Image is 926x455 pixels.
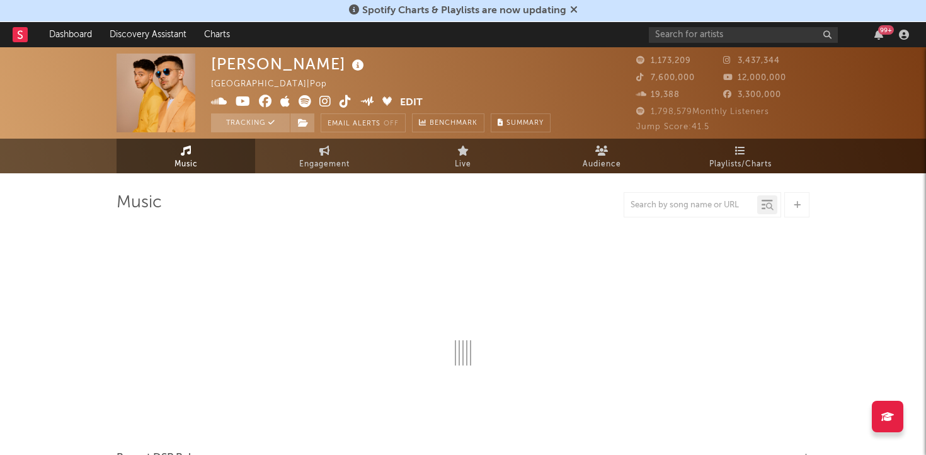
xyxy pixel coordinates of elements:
span: 12,000,000 [723,74,786,82]
button: Edit [400,95,423,111]
div: [GEOGRAPHIC_DATA] | Pop [211,77,341,92]
span: Playlists/Charts [709,157,772,172]
span: 3,300,000 [723,91,781,99]
a: Engagement [255,139,394,173]
a: Benchmark [412,113,484,132]
div: 99 + [878,25,894,35]
div: [PERSON_NAME] [211,54,367,74]
a: Audience [532,139,671,173]
span: Music [174,157,198,172]
span: 7,600,000 [636,74,695,82]
span: 19,388 [636,91,680,99]
span: Live [455,157,471,172]
span: 1,173,209 [636,57,691,65]
button: 99+ [874,30,883,40]
em: Off [384,120,399,127]
span: Dismiss [570,6,578,16]
span: Benchmark [430,116,477,131]
a: Charts [195,22,239,47]
a: Dashboard [40,22,101,47]
span: Engagement [299,157,350,172]
span: Summary [506,120,544,127]
a: Discovery Assistant [101,22,195,47]
span: 1,798,579 Monthly Listeners [636,108,769,116]
span: Audience [583,157,621,172]
input: Search by song name or URL [624,200,757,210]
button: Summary [491,113,551,132]
input: Search for artists [649,27,838,43]
span: 3,437,344 [723,57,780,65]
a: Music [117,139,255,173]
a: Live [394,139,532,173]
button: Tracking [211,113,290,132]
span: Jump Score: 41.5 [636,123,709,131]
a: Playlists/Charts [671,139,809,173]
button: Email AlertsOff [321,113,406,132]
span: Spotify Charts & Playlists are now updating [362,6,566,16]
